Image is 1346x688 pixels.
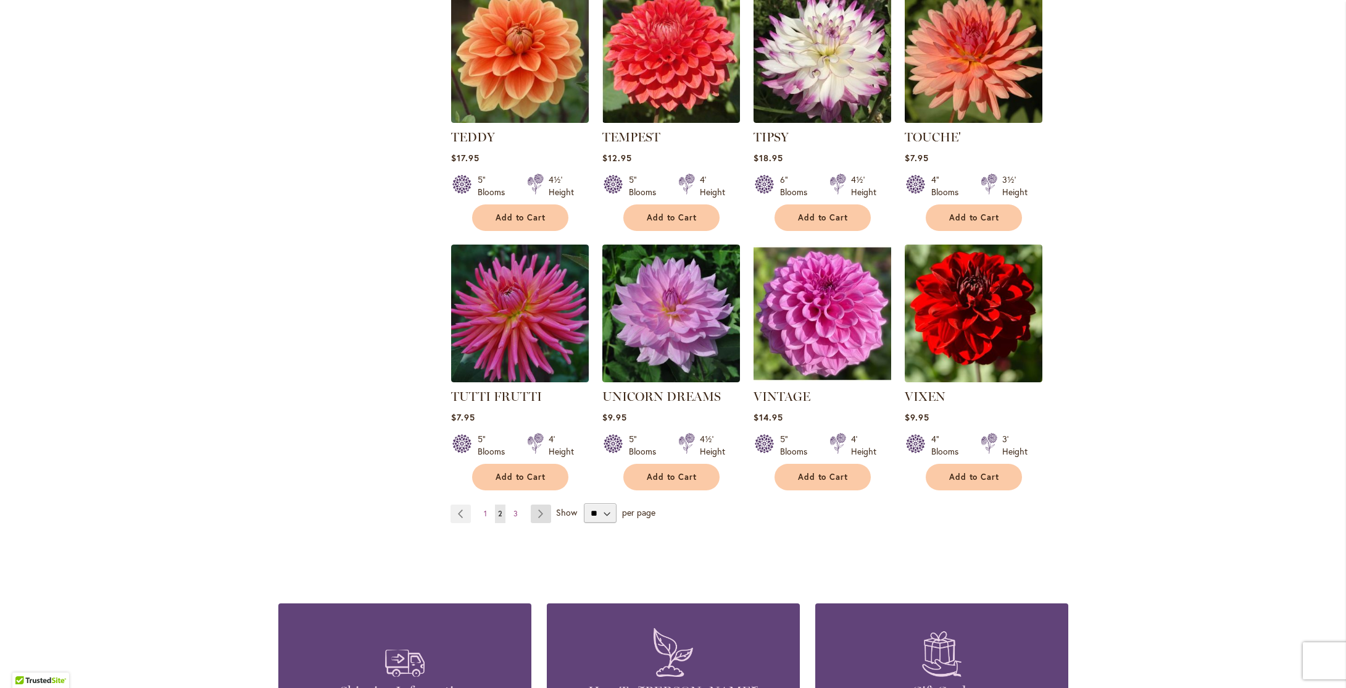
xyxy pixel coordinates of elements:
img: TUTTI FRUTTI [451,245,589,382]
div: 4½' Height [549,174,574,198]
span: Show [556,506,577,518]
button: Add to Cart [472,204,568,231]
span: Add to Cart [496,212,546,223]
button: Add to Cart [926,464,1022,490]
div: 4" Blooms [931,433,966,458]
span: $12.95 [602,152,632,164]
div: 4½' Height [700,433,725,458]
div: 5" Blooms [780,433,815,458]
span: Add to Cart [798,212,849,223]
iframe: Launch Accessibility Center [9,644,44,679]
div: 5" Blooms [478,174,512,198]
button: Add to Cart [775,464,871,490]
span: $17.95 [451,152,480,164]
a: TOUCHE' [905,130,961,145]
span: $7.95 [451,411,475,423]
div: 5" Blooms [629,174,663,198]
span: $9.95 [602,411,627,423]
div: 4' Height [549,433,574,458]
span: per page [622,506,655,518]
img: UNICORN DREAMS [602,245,740,382]
span: Add to Cart [647,212,697,223]
div: 3' Height [1002,433,1028,458]
span: $14.95 [754,411,783,423]
span: Add to Cart [798,472,849,482]
a: TEMPEST [602,114,740,125]
span: Add to Cart [496,472,546,482]
a: Teddy [451,114,589,125]
button: Add to Cart [623,464,720,490]
img: VIXEN [905,245,1042,382]
div: 6" Blooms [780,174,815,198]
span: $9.95 [905,411,929,423]
button: Add to Cart [775,204,871,231]
div: 4' Height [851,433,876,458]
span: $7.95 [905,152,929,164]
div: 4½' Height [851,174,876,198]
div: 4' Height [700,174,725,198]
a: TIPSY [754,114,891,125]
a: TIPSY [754,130,789,145]
span: $18.95 [754,152,783,164]
div: 5" Blooms [629,433,663,458]
a: 1 [481,505,490,523]
span: 2 [498,509,502,518]
span: Add to Cart [949,212,1000,223]
a: 3 [510,505,521,523]
span: 3 [513,509,518,518]
a: TEDDY [451,130,495,145]
a: UNICORN DREAMS [602,389,721,404]
a: VIXEN [905,373,1042,385]
button: Add to Cart [623,204,720,231]
span: Add to Cart [647,472,697,482]
button: Add to Cart [472,464,568,490]
div: 5" Blooms [478,433,512,458]
div: 4" Blooms [931,174,966,198]
span: 1 [484,509,487,518]
img: VINTAGE [754,245,891,382]
a: TOUCHE' [905,114,1042,125]
a: TUTTI FRUTTI [451,373,589,385]
a: UNICORN DREAMS [602,373,740,385]
a: VIXEN [905,389,945,404]
div: 3½' Height [1002,174,1028,198]
a: VINTAGE [754,389,810,404]
button: Add to Cart [926,204,1022,231]
a: TUTTI FRUTTI [451,389,542,404]
a: TEMPEST [602,130,660,145]
span: Add to Cart [949,472,1000,482]
a: VINTAGE [754,373,891,385]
